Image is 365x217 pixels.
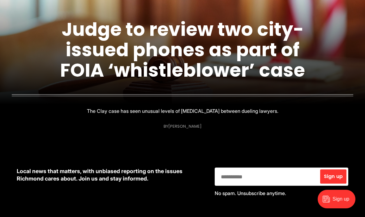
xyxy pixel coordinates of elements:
p: The Clay case has seen unusual levels of [MEDICAL_DATA] between dueling lawyers. [87,107,278,115]
button: Sign up [320,169,346,184]
div: By [164,124,202,129]
p: Local news that matters, with unbiased reporting on the issues Richmond cares about. Join us and ... [17,168,205,182]
a: [PERSON_NAME] [168,123,202,129]
a: Judge to review two city-issued phones as part of FOIA ‘whistleblower’ case [60,16,305,83]
iframe: portal-trigger [312,187,365,217]
span: Sign up [324,174,343,179]
span: No spam. Unsubscribe anytime. [215,190,286,196]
